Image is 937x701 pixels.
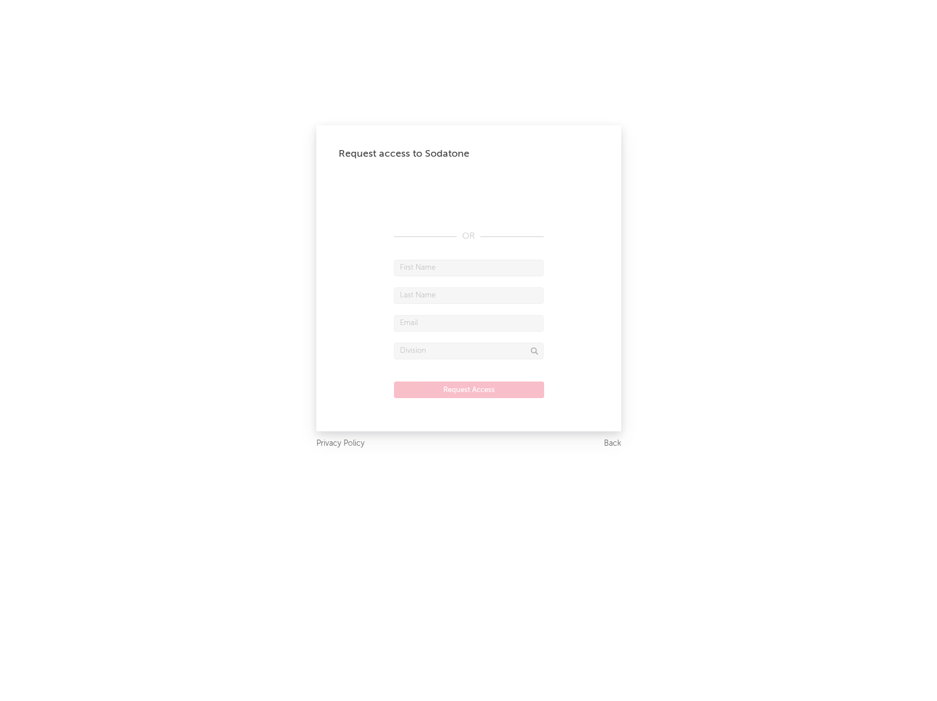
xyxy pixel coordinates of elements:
[316,437,365,451] a: Privacy Policy
[394,260,544,276] input: First Name
[339,147,599,161] div: Request access to Sodatone
[394,287,544,304] input: Last Name
[394,382,544,398] button: Request Access
[394,343,544,359] input: Division
[394,230,544,243] div: OR
[394,315,544,332] input: Email
[604,437,621,451] a: Back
